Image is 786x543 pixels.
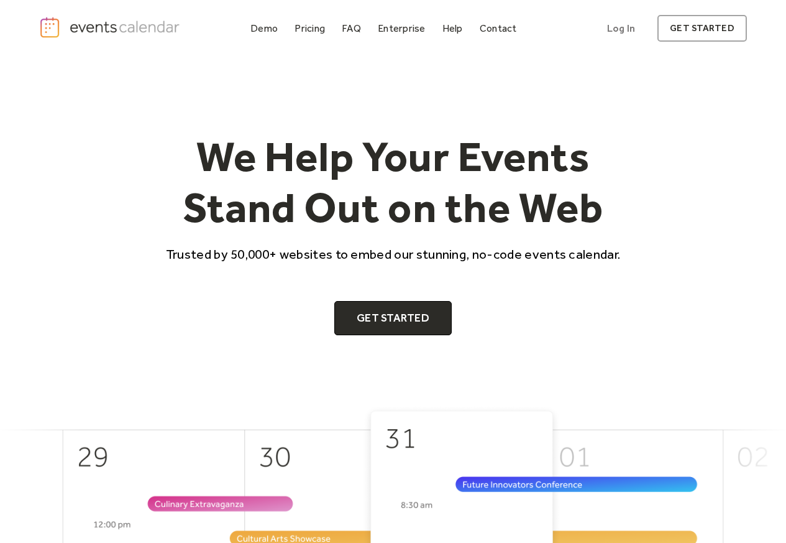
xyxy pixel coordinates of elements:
[337,20,366,37] a: FAQ
[342,25,361,32] div: FAQ
[373,20,430,37] a: Enterprise
[155,131,632,233] h1: We Help Your Events Stand Out on the Web
[295,25,325,32] div: Pricing
[250,25,278,32] div: Demo
[657,15,746,42] a: get started
[245,20,283,37] a: Demo
[290,20,330,37] a: Pricing
[39,16,183,39] a: home
[475,20,522,37] a: Contact
[442,25,463,32] div: Help
[595,15,647,42] a: Log In
[480,25,517,32] div: Contact
[437,20,468,37] a: Help
[334,301,452,336] a: Get Started
[155,245,632,263] p: Trusted by 50,000+ websites to embed our stunning, no-code events calendar.
[378,25,425,32] div: Enterprise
